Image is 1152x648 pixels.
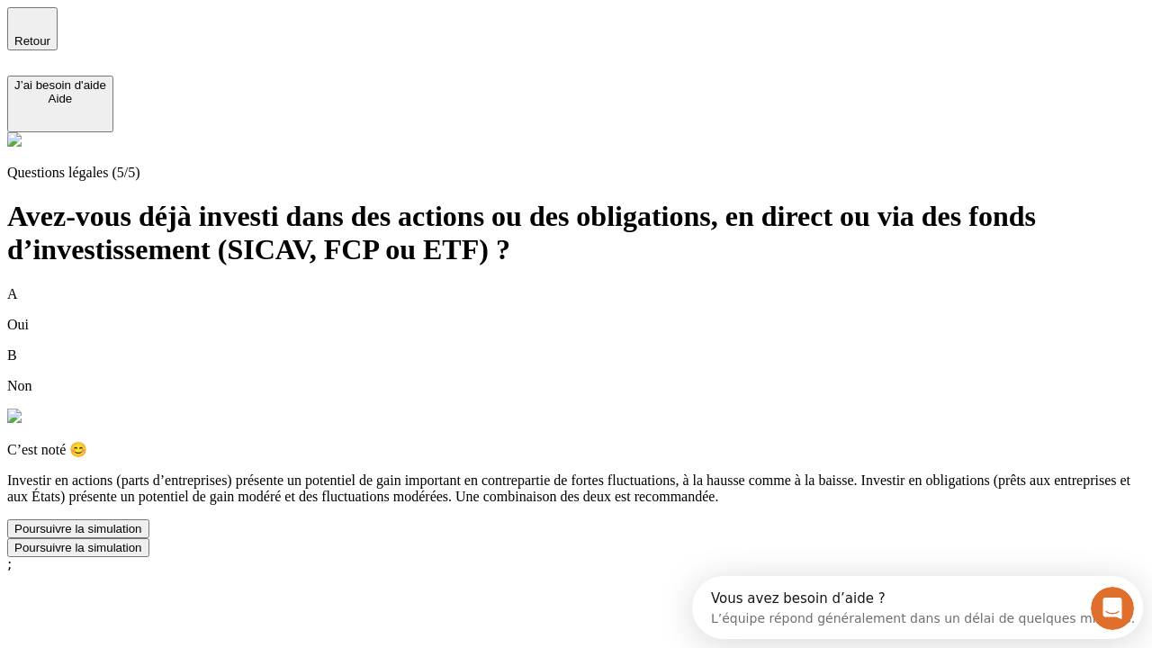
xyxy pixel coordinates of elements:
button: Retour [7,7,58,50]
iframe: Intercom live chat [1091,587,1134,630]
button: Poursuivre la simulation [7,538,149,557]
div: L’équipe répond généralement dans un délai de quelques minutes. [19,30,443,49]
div: Ouvrir le Messenger Intercom [7,7,496,57]
button: J’ai besoin d'aideAide [7,76,113,132]
p: Oui [7,317,1145,333]
p: C’est noté 😊 [7,441,1145,458]
div: Vous avez besoin d’aide ? [19,15,443,30]
img: alexis.png [7,132,22,147]
div: Aide [14,92,106,105]
div: J’ai besoin d'aide [14,78,106,92]
iframe: Intercom live chat discovery launcher [692,576,1143,639]
p: Investir en actions (parts d’entreprises) présente un potentiel de gain important en contrepartie... [7,472,1145,505]
div: ; [7,557,1145,571]
p: B [7,347,1145,364]
button: Poursuivre la simulation [7,519,149,538]
span: Retour [14,34,50,48]
div: Poursuivre la simulation [14,522,142,535]
p: A [7,286,1145,302]
img: alexis.png [7,409,22,423]
div: Poursuivre la simulation [14,541,142,554]
p: Non [7,378,1145,394]
h1: Avez-vous déjà investi dans des actions ou des obligations, en direct ou via des fonds d’investis... [7,200,1145,266]
p: Questions légales (5/5) [7,165,1145,181]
